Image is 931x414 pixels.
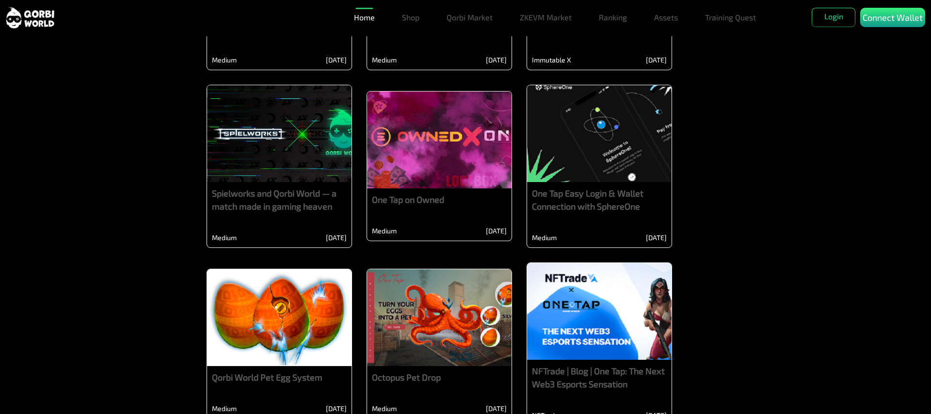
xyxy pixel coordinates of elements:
div: [DATE] [486,226,507,236]
div: Immutable X [532,55,571,65]
div: Qorbi World Pet Egg System [212,371,347,384]
a: Home [350,8,379,27]
div: [DATE] [326,232,347,243]
button: Login [812,8,855,27]
div: Medium [212,232,237,243]
div: Medium [212,55,237,65]
a: ZKEVM Market [516,8,576,27]
div: [DATE] [646,55,667,65]
a: Assets [650,8,682,27]
div: Medium [532,232,557,243]
a: Ranking [595,8,631,27]
div: Medium [372,403,397,414]
img: sticky brand-logo [6,6,54,29]
div: [DATE] [486,403,507,414]
div: Medium [372,55,397,65]
div: [DATE] [326,403,347,414]
p: Connect Wallet [863,11,923,24]
div: [DATE] [326,55,347,65]
div: [DATE] [486,55,507,65]
div: [DATE] [646,232,667,243]
div: One Tap on Owned [372,193,507,206]
a: Qorbi Market [443,8,497,27]
div: NFTrade | Blog | One Tap: The Next Web3 Esports Sensation [532,365,667,391]
div: One Tap Easy Login & Wallet Connection with SphereOne [532,187,667,213]
div: Octopus Pet Drop [372,371,507,384]
a: Training Quest [701,8,760,27]
div: Medium [212,403,237,414]
div: Spielworks and Qorbi World — a match made in gaming heaven [212,187,347,213]
div: Medium [372,226,397,236]
a: Shop [398,8,423,27]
